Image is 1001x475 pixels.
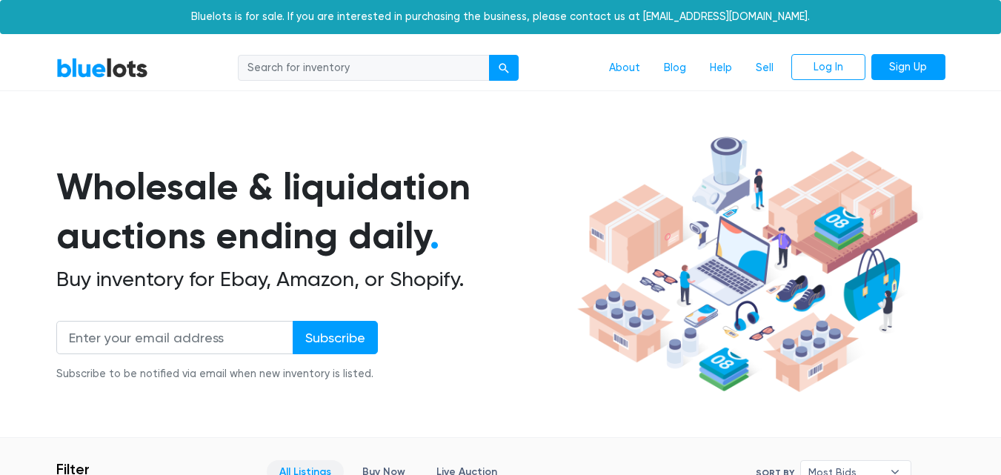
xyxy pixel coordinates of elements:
img: hero-ee84e7d0318cb26816c560f6b4441b76977f77a177738b4e94f68c95b2b83dbb.png [572,130,923,399]
a: Sell [744,54,785,82]
a: About [597,54,652,82]
h2: Buy inventory for Ebay, Amazon, or Shopify. [56,267,572,292]
input: Search for inventory [238,55,490,82]
a: Sign Up [871,54,945,81]
a: Blog [652,54,698,82]
a: BlueLots [56,57,148,79]
span: . [430,213,439,258]
a: Help [698,54,744,82]
h1: Wholesale & liquidation auctions ending daily [56,162,572,261]
input: Enter your email address [56,321,293,354]
a: Log In [791,54,865,81]
input: Subscribe [293,321,378,354]
div: Subscribe to be notified via email when new inventory is listed. [56,366,378,382]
